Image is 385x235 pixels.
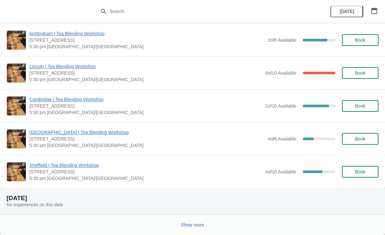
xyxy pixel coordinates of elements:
span: 2 of 8 Available [268,37,296,43]
button: Book [342,67,378,79]
img: London Covent Garden | Tea Blending Workshop | 11 Monmouth St, London, WC2H 9DA | 5:30 pm Europe/... [7,129,26,148]
span: Cambridge | Tea Blending Workshop [29,96,262,103]
span: Nottingham | Tea Blending Workshop [29,30,265,37]
span: Sheffield | Tea Blending Workshop [29,162,262,169]
span: Book [355,103,365,109]
span: [STREET_ADDRESS] [29,70,262,76]
img: Cambridge | Tea Blending Workshop | 8-9 Green Street, Cambridge, CB2 3JU | 5:30 pm Europe/London [7,96,26,115]
button: Book [342,34,378,46]
span: 5:30 pm [GEOGRAPHIC_DATA]/[GEOGRAPHIC_DATA] [29,109,262,116]
img: Lincoln | Tea Blending Workshop | 30 Sincil Street, Lincoln, LN5 7ET | 5:30 pm Europe/London [7,64,26,82]
span: 5:30 pm [GEOGRAPHIC_DATA]/[GEOGRAPHIC_DATA] [29,175,262,182]
span: Lincoln | Tea Blending Workshop [29,63,262,70]
span: [GEOGRAPHIC_DATA] | Tea Blending Workshop [29,129,265,136]
span: 4 of 6 Available [268,136,296,141]
button: Book [342,133,378,145]
span: 0 of 10 Available [265,70,296,76]
span: No experiences on this date [7,202,63,207]
span: 5:30 pm [GEOGRAPHIC_DATA]/[GEOGRAPHIC_DATA] [29,43,265,50]
span: Book [355,70,365,76]
span: [STREET_ADDRESS] [29,103,262,109]
span: 5:30 pm [GEOGRAPHIC_DATA]/[GEOGRAPHIC_DATA] [29,76,262,83]
input: Search [109,6,289,17]
span: Book [355,169,365,174]
span: Book [355,136,365,141]
span: Book [355,37,365,43]
button: Book [342,166,378,178]
span: [STREET_ADDRESS] [29,169,262,175]
span: [DATE] [340,9,354,14]
span: 5:30 pm [GEOGRAPHIC_DATA]/[GEOGRAPHIC_DATA] [29,142,265,149]
button: Book [342,100,378,112]
span: 4 of 10 Available [265,169,296,174]
span: 2 of 10 Available [265,103,296,109]
button: Show more [178,219,207,231]
h2: [DATE] [7,195,378,201]
span: [STREET_ADDRESS] [29,136,265,142]
span: Show more [181,222,204,228]
img: Nottingham | Tea Blending Workshop | 24 Bridlesmith Gate, Nottingham NG1 2GQ, UK | 5:30 pm Europe... [7,31,26,50]
img: Sheffield | Tea Blending Workshop | 76 - 78 Pinstone Street, Sheffield, S1 2HP | 5:30 pm Europe/L... [7,162,26,181]
button: [DATE] [331,6,363,17]
span: [STREET_ADDRESS] [29,37,265,43]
